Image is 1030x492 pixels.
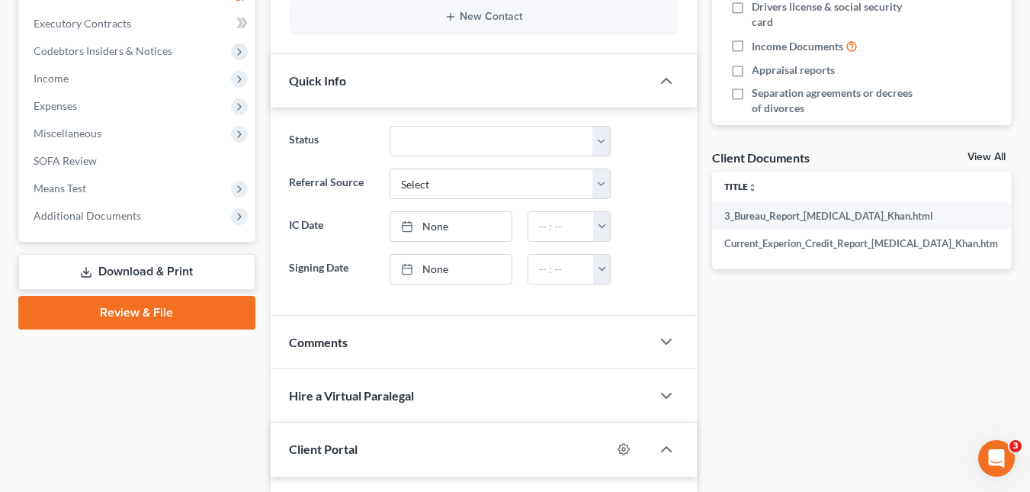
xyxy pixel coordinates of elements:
[712,202,1010,230] td: 3_Bureau_Report_[MEDICAL_DATA]_Khan.html
[34,72,69,85] span: Income
[289,335,348,349] span: Comments
[528,212,594,241] input: -- : --
[752,85,924,116] span: Separation agreements or decrees of divorces
[18,254,255,290] a: Download & Print
[34,209,141,222] span: Additional Documents
[34,99,77,112] span: Expenses
[21,10,255,37] a: Executory Contracts
[34,182,86,195] span: Means Test
[34,127,101,140] span: Miscellaneous
[724,181,757,192] a: Titleunfold_more
[528,255,594,284] input: -- : --
[289,442,358,456] span: Client Portal
[390,255,512,284] a: None
[712,150,810,166] div: Client Documents
[1009,440,1022,452] span: 3
[34,154,97,167] span: SOFA Review
[21,147,255,175] a: SOFA Review
[712,230,1010,257] td: Current_Experion_Credit_Report_[MEDICAL_DATA]_Khan.htm
[390,212,512,241] a: None
[281,211,383,242] label: IC Date
[281,254,383,285] label: Signing Date
[748,183,757,192] i: unfold_more
[281,126,383,156] label: Status
[752,39,843,54] span: Income Documents
[301,11,666,23] button: New Contact
[18,296,255,330] a: Review & File
[34,17,131,30] span: Executory Contracts
[289,388,414,403] span: Hire a Virtual Paralegal
[752,63,835,78] span: Appraisal reports
[967,152,1006,162] a: View All
[34,44,172,57] span: Codebtors Insiders & Notices
[289,73,346,88] span: Quick Info
[281,169,383,199] label: Referral Source
[978,440,1015,477] iframe: Intercom live chat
